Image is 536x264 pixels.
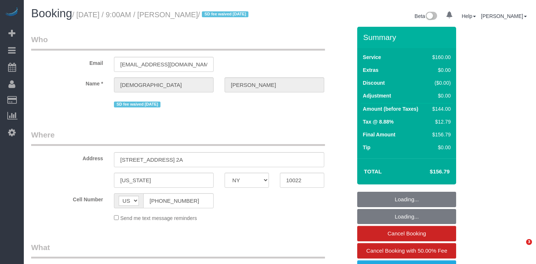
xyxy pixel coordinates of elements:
div: ($0.00) [429,79,451,87]
label: Service [363,54,381,61]
strong: Total [364,168,382,175]
img: New interface [425,12,437,21]
label: Tip [363,144,370,151]
span: / [198,11,251,19]
a: Cancel Booking with 50.00% Fee [357,243,456,258]
input: Cell Number [143,193,214,208]
h4: $156.79 [408,169,450,175]
div: $0.00 [429,144,451,151]
legend: Where [31,129,325,146]
span: Cancel Booking with 50.00% Fee [366,247,447,254]
legend: Who [31,34,325,51]
div: $156.79 [429,131,451,138]
label: Amount (before Taxes) [363,105,418,113]
label: Tax @ 8.88% [363,118,393,125]
input: Zip Code [280,173,324,188]
label: Discount [363,79,385,87]
label: Name * [26,77,108,87]
div: $160.00 [429,54,451,61]
div: $144.00 [429,105,451,113]
span: 3 [526,239,532,245]
label: Cell Number [26,193,108,203]
a: Beta [415,13,437,19]
small: / [DATE] / 9:00AM / [PERSON_NAME] [72,11,251,19]
h3: Summary [363,33,452,41]
a: Help [462,13,476,19]
span: Send me text message reminders [120,215,197,221]
iframe: Intercom live chat [511,239,529,257]
input: City [114,173,214,188]
a: [PERSON_NAME] [481,13,527,19]
span: Booking [31,7,72,20]
label: Extras [363,66,378,74]
legend: What [31,242,325,258]
label: Email [26,57,108,67]
div: $0.00 [429,66,451,74]
label: Final Amount [363,131,395,138]
input: Email [114,57,214,72]
img: Automaid Logo [4,7,19,18]
label: Address [26,152,108,162]
input: First Name [114,77,214,92]
span: SD fee waived [DATE] [114,102,160,107]
input: Last Name [225,77,324,92]
div: $0.00 [429,92,451,99]
label: Adjustment [363,92,391,99]
a: Cancel Booking [357,226,456,241]
span: SD fee waived [DATE] [202,11,248,17]
div: $12.79 [429,118,451,125]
